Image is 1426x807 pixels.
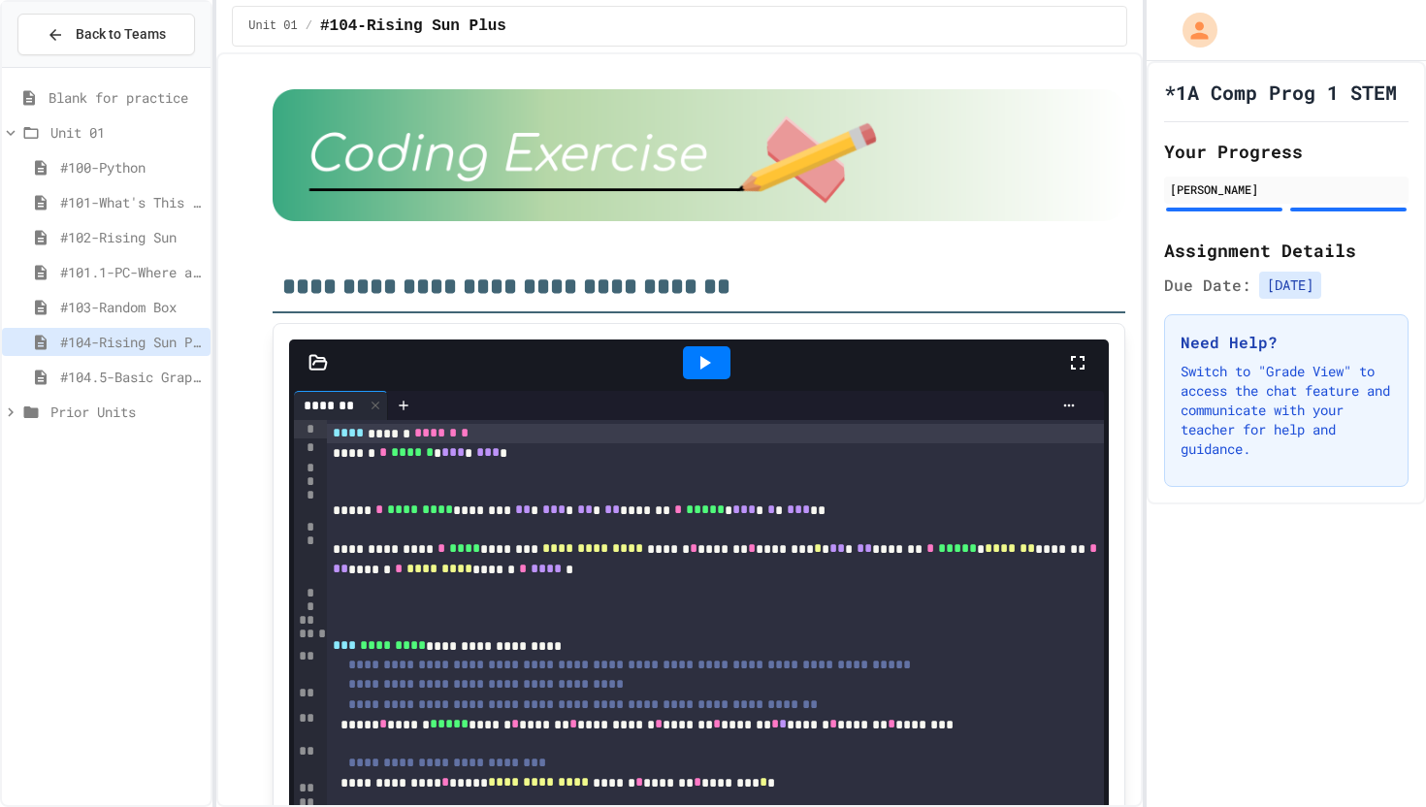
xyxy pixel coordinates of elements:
[248,18,297,34] span: Unit 01
[60,332,203,352] span: #104-Rising Sun Plus
[1164,79,1397,106] h1: *1A Comp Prog 1 STEM
[1164,274,1251,297] span: Due Date:
[76,24,166,45] span: Back to Teams
[60,227,203,247] span: #102-Rising Sun
[1181,362,1392,459] p: Switch to "Grade View" to access the chat feature and communicate with your teacher for help and ...
[1164,138,1409,165] h2: Your Progress
[60,367,203,387] span: #104.5-Basic Graphics Review
[60,157,203,178] span: #100-Python
[1181,331,1392,354] h3: Need Help?
[60,262,203,282] span: #101.1-PC-Where am I?
[17,14,195,55] button: Back to Teams
[1170,180,1403,198] div: [PERSON_NAME]
[50,122,203,143] span: Unit 01
[320,15,506,38] span: #104-Rising Sun Plus
[1162,8,1222,52] div: My Account
[49,87,203,108] span: Blank for practice
[1259,272,1321,299] span: [DATE]
[60,297,203,317] span: #103-Random Box
[60,192,203,212] span: #101-What's This ??
[1164,237,1409,264] h2: Assignment Details
[50,402,203,422] span: Prior Units
[306,18,312,34] span: /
